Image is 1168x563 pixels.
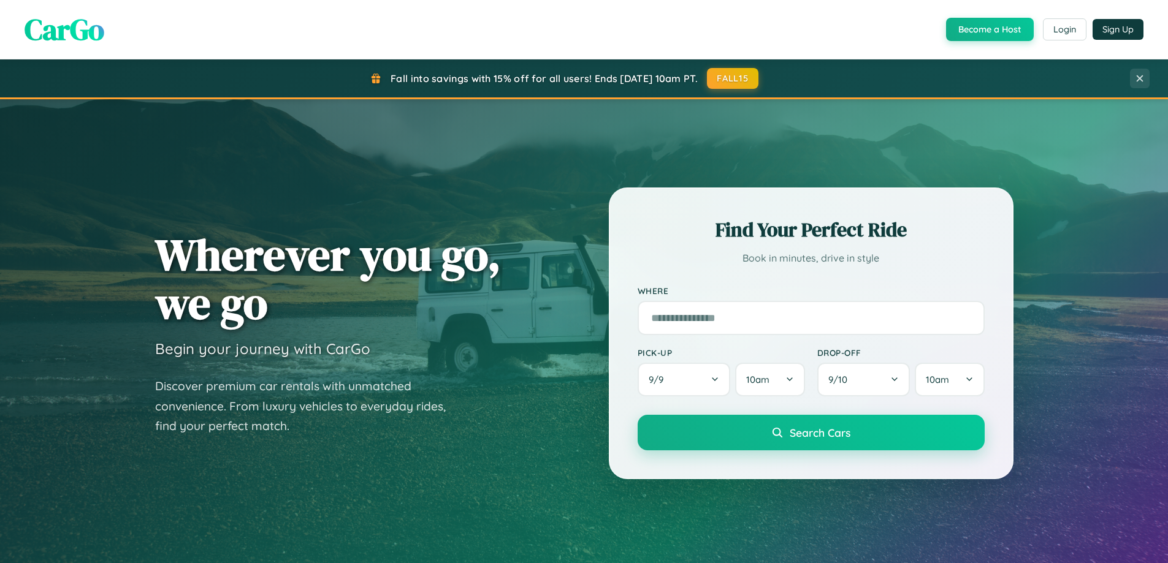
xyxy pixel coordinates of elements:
[817,363,910,396] button: 9/10
[790,426,850,439] span: Search Cars
[638,216,985,243] h2: Find Your Perfect Ride
[25,9,104,50] span: CarGo
[155,376,462,436] p: Discover premium car rentals with unmatched convenience. From luxury vehicles to everyday rides, ...
[746,374,769,385] span: 10am
[649,374,670,385] span: 9 / 9
[391,72,698,85] span: Fall into savings with 15% off for all users! Ends [DATE] 10am PT.
[638,249,985,267] p: Book in minutes, drive in style
[926,374,949,385] span: 10am
[638,363,731,396] button: 9/9
[638,285,985,296] label: Where
[638,415,985,450] button: Search Cars
[1043,18,1086,40] button: Login
[155,230,501,327] h1: Wherever you go, we go
[946,18,1034,41] button: Become a Host
[1093,19,1143,40] button: Sign Up
[155,339,370,358] h3: Begin your journey with CarGo
[735,363,804,396] button: 10am
[828,374,853,385] span: 9 / 10
[638,347,805,358] label: Pick-up
[915,363,984,396] button: 10am
[707,68,758,89] button: FALL15
[817,347,985,358] label: Drop-off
